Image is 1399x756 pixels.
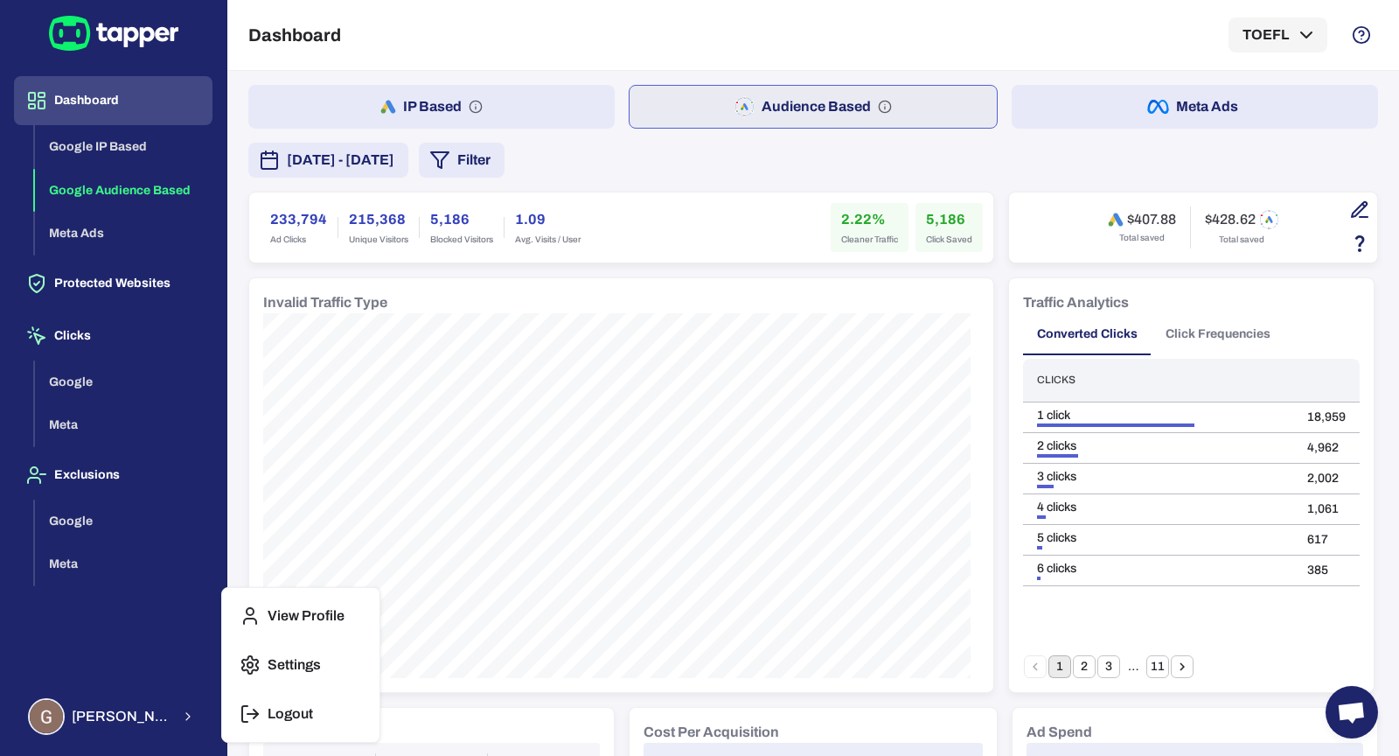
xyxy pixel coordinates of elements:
button: View Profile [229,595,372,637]
div: Open chat [1326,686,1378,738]
button: Settings [229,644,372,686]
button: Logout [229,693,372,735]
p: View Profile [268,607,345,625]
p: Logout [268,705,313,723]
p: Settings [268,656,321,674]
